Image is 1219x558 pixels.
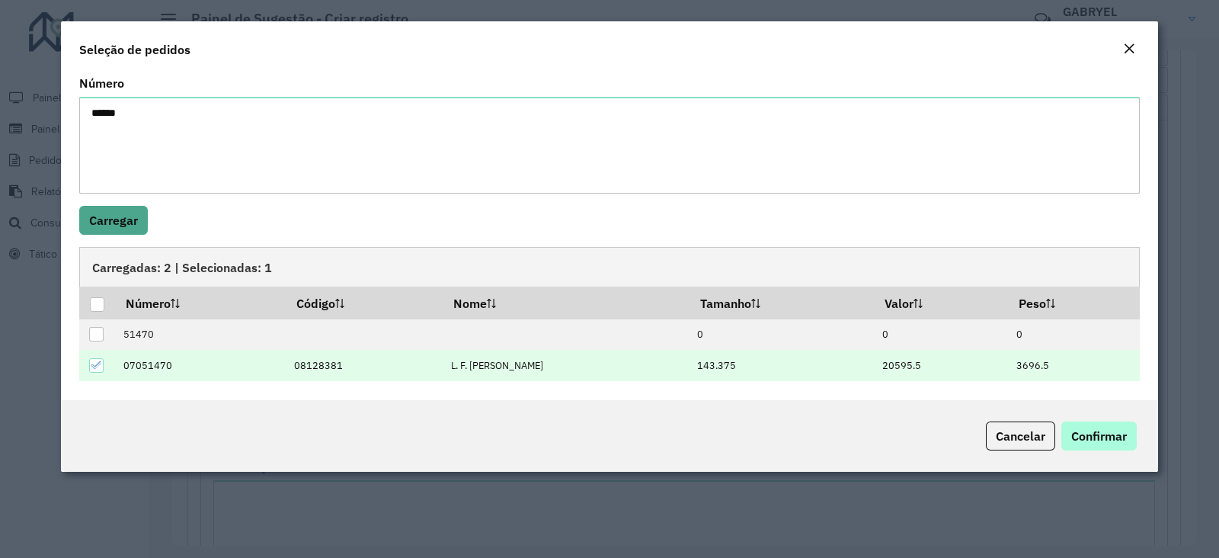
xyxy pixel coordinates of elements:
th: Código [286,287,443,319]
td: 143.375 [689,350,874,381]
th: Valor [874,287,1008,319]
td: 08128381 [286,350,443,381]
button: Carregar [79,206,148,235]
div: Carregadas: 2 | Selecionadas: 1 [79,247,1140,287]
span: Cancelar [996,428,1045,444]
label: Número [79,74,124,92]
td: 07051470 [115,350,286,381]
td: 51470 [115,319,286,351]
td: 0 [1009,319,1140,351]
button: Cancelar [986,422,1055,451]
td: 3696.5 [1009,350,1140,381]
td: 20595.5 [874,350,1008,381]
td: 0 [689,319,874,351]
button: Close [1118,40,1140,59]
td: L. F. [PERSON_NAME] [443,350,689,381]
th: Número [115,287,286,319]
button: Confirmar [1061,422,1137,451]
th: Tamanho [689,287,874,319]
span: Confirmar [1071,428,1127,444]
h4: Seleção de pedidos [79,40,190,59]
td: 0 [874,319,1008,351]
th: Nome [443,287,689,319]
th: Peso [1009,287,1140,319]
em: Fechar [1123,43,1135,55]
